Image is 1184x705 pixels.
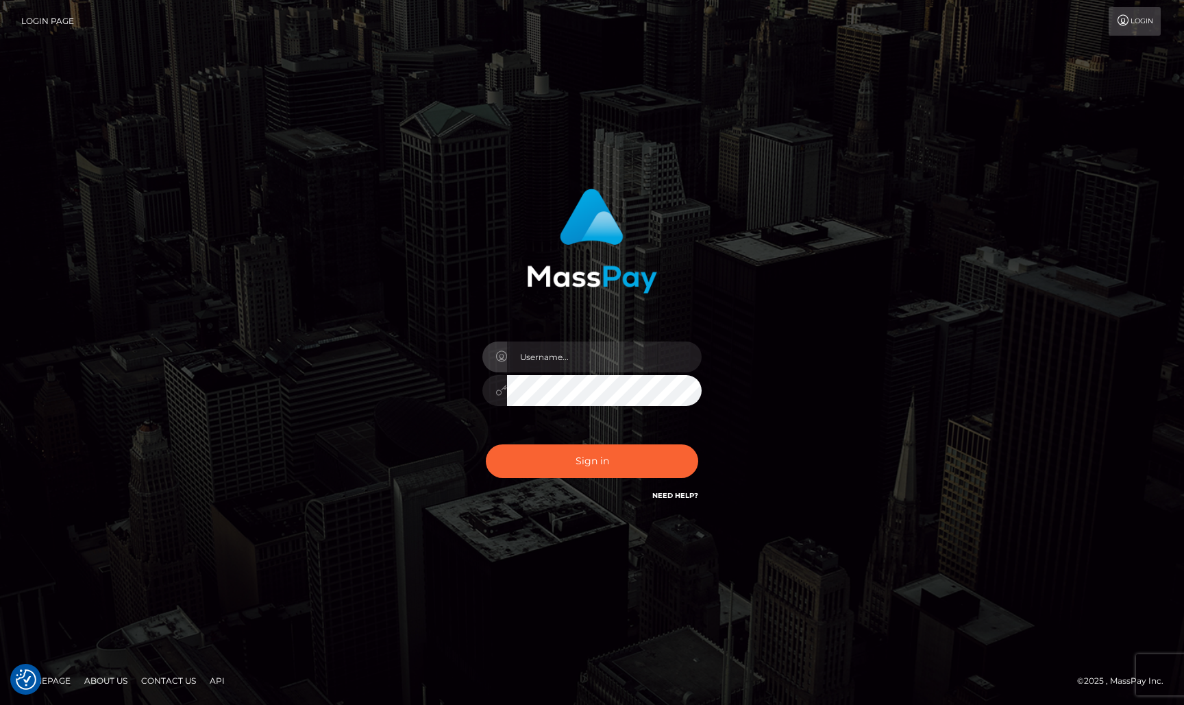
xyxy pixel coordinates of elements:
[486,444,698,478] button: Sign in
[527,189,657,294] img: MassPay Login
[16,669,36,690] button: Consent Preferences
[204,670,230,691] a: API
[15,670,76,691] a: Homepage
[652,491,698,500] a: Need Help?
[136,670,201,691] a: Contact Us
[21,7,74,36] a: Login Page
[79,670,133,691] a: About Us
[1109,7,1161,36] a: Login
[507,342,702,372] input: Username...
[16,669,36,690] img: Revisit consent button
[1077,673,1174,689] div: © 2025 , MassPay Inc.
